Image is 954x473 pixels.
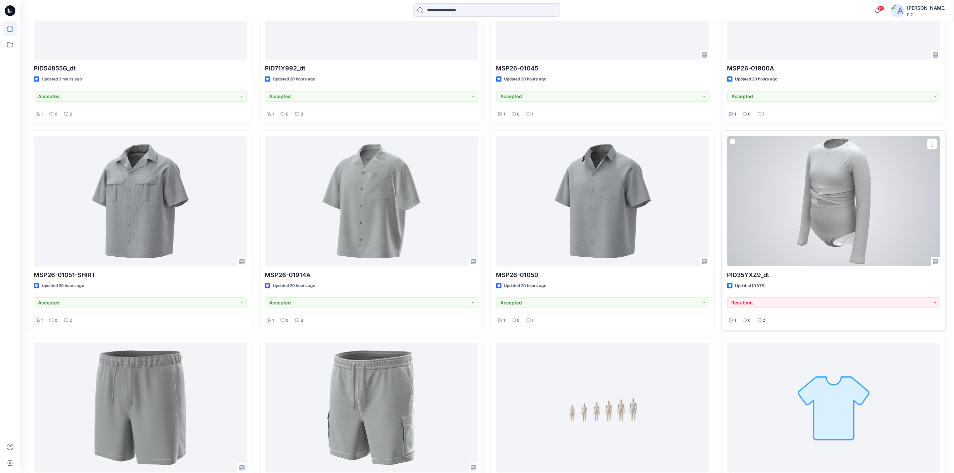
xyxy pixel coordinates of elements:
[301,111,303,118] p: 3
[877,6,885,11] span: 14
[735,282,766,289] p: Updated [DATE]
[891,4,904,17] img: avatar
[55,111,57,118] p: 0
[748,111,751,118] p: 0
[907,12,946,17] div: PIC
[34,270,247,280] p: MSP26-01051-SHIRT
[727,343,940,473] a: Test
[286,317,289,324] p: 0
[69,111,72,118] p: 2
[504,76,547,83] p: Updated 20 hours ago
[496,136,709,266] a: MSP26-01050
[34,136,247,266] a: MSP26-01051-SHIRT
[907,4,946,12] div: [PERSON_NAME]
[517,317,520,324] p: 0
[273,76,315,83] p: Updated 20 hours ago
[265,343,478,473] a: NB27260954
[41,111,43,118] p: 1
[532,317,534,324] p: 1
[41,317,43,324] p: 1
[42,282,84,289] p: Updated 20 hours ago
[34,64,247,73] p: PID54855G_dt
[504,317,505,324] p: 1
[286,111,289,118] p: 0
[265,64,478,73] p: PID71Y992_dt
[34,343,247,473] a: NB27260946
[532,111,534,118] p: 1
[496,270,709,280] p: MSP26-01050
[273,282,315,289] p: Updated 20 hours ago
[748,317,751,324] p: 0
[517,111,520,118] p: 0
[301,317,303,324] p: 6
[504,111,505,118] p: 1
[763,111,765,118] p: 1
[69,317,72,324] p: 2
[496,343,709,473] a: PID6Z1MMG_dt
[42,76,82,83] p: Updated 3 hours ago
[727,64,940,73] p: MSP26-01900A
[763,317,765,324] p: 2
[504,282,547,289] p: Updated 20 hours ago
[727,136,940,266] a: PID35YXZ9_dt
[55,317,57,324] p: 0
[735,111,736,118] p: 1
[727,270,940,280] p: PID35YXZ9_dt
[265,270,478,280] p: MSP26-01914A
[272,111,274,118] p: 1
[496,64,709,73] p: MSP26-01045
[272,317,274,324] p: 1
[735,317,736,324] p: 1
[265,136,478,266] a: MSP26-01914A
[735,76,778,83] p: Updated 20 hours ago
